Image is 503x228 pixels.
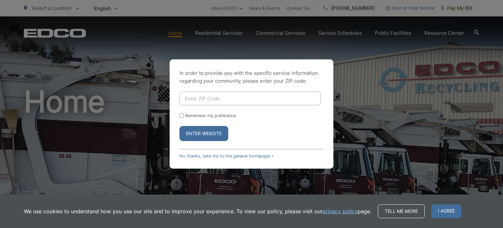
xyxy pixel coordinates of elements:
[24,207,371,215] p: We use cookies to understand how you use our site and to improve your experience. To view our pol...
[378,204,425,218] a: Tell me more
[179,154,274,158] a: No thanks, take me to the general homepage >
[431,204,461,218] span: I agree
[185,113,236,118] label: Remember my preference
[179,126,228,141] button: Enter Website
[179,92,321,105] input: Enter ZIP Code
[323,207,358,215] a: privacy policy
[179,69,324,85] p: In order to provide you with the specific service information regarding your community, please en...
